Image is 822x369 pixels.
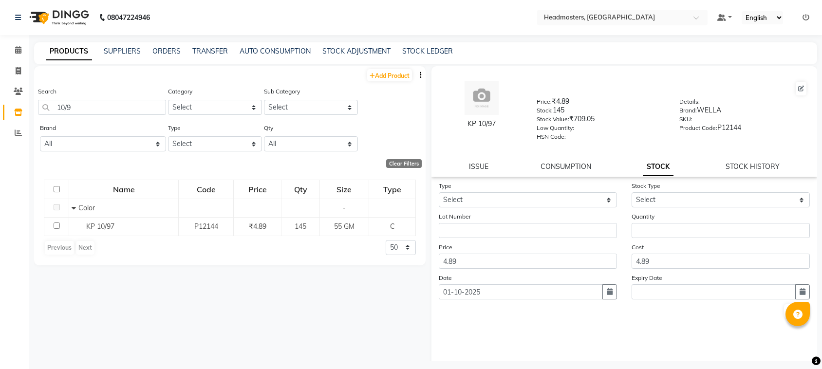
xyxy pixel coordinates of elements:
[264,87,300,96] label: Sub Category
[367,69,412,81] a: Add Product
[343,203,346,212] span: -
[40,124,56,132] label: Brand
[679,105,807,119] div: WELLA
[439,182,451,190] label: Type
[240,47,311,55] a: AUTO CONSUMPTION
[168,87,192,96] label: Category
[386,159,422,168] div: Clear Filters
[537,124,574,132] label: Low Quantity:
[441,119,522,129] div: KP 10/97
[70,181,178,198] div: Name
[107,4,150,31] b: 08047224946
[679,115,692,124] label: SKU:
[46,43,92,60] a: PRODUCTS
[465,81,499,115] img: avatar
[439,274,452,282] label: Date
[439,243,452,252] label: Price
[295,222,306,231] span: 145
[679,106,697,115] label: Brand:
[152,47,181,55] a: ORDERS
[632,182,660,190] label: Stock Type
[86,222,114,231] span: KP 10/97
[469,162,488,171] a: ISSUE
[679,123,807,136] div: P12144
[282,181,319,198] div: Qty
[78,203,95,212] span: Color
[264,124,273,132] label: Qty
[537,114,665,128] div: ₹709.05
[537,132,566,141] label: HSN Code:
[632,274,662,282] label: Expiry Date
[234,181,280,198] div: Price
[537,106,553,115] label: Stock:
[322,47,391,55] a: STOCK ADJUSTMENT
[632,243,644,252] label: Cost
[537,105,665,119] div: 145
[370,181,415,198] div: Type
[38,100,166,115] input: Search by product name or code
[390,222,395,231] span: C
[320,181,368,198] div: Size
[784,304,809,318] button: Submit
[439,212,471,221] label: Lot Number
[104,47,141,55] a: SUPPLIERS
[334,222,355,231] span: 55 GM
[632,212,654,221] label: Quantity
[179,181,233,198] div: Code
[192,47,228,55] a: TRANSFER
[679,97,700,106] label: Details:
[249,222,266,231] span: ₹4.89
[72,203,78,212] span: Collapse Row
[402,47,453,55] a: STOCK LEDGER
[194,222,218,231] span: P12144
[25,4,92,31] img: logo
[643,158,673,176] a: STOCK
[168,124,181,132] label: Type
[537,97,552,106] label: Price:
[541,162,591,171] a: CONSUMPTION
[537,96,665,110] div: ₹4.89
[537,115,569,124] label: Stock Value:
[38,87,56,96] label: Search
[726,162,780,171] a: STOCK HISTORY
[679,124,717,132] label: Product Code:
